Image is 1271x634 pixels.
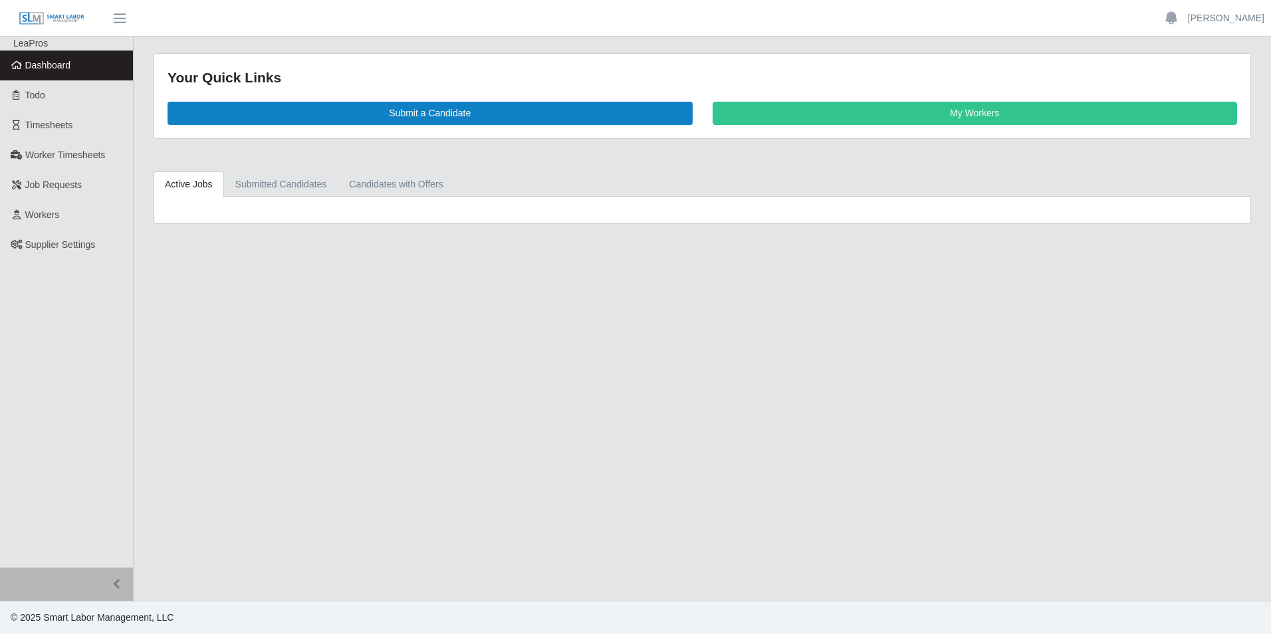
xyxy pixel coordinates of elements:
a: Active Jobs [154,171,224,197]
span: Job Requests [25,179,82,190]
a: My Workers [713,102,1238,125]
span: Timesheets [25,120,73,130]
span: © 2025 Smart Labor Management, LLC [11,612,173,623]
a: Candidates with Offers [338,171,454,197]
span: Todo [25,90,45,100]
a: [PERSON_NAME] [1188,11,1264,25]
a: Submit a Candidate [168,102,693,125]
div: Your Quick Links [168,67,1237,88]
span: LeaPros [13,38,48,49]
span: Workers [25,209,60,220]
span: Supplier Settings [25,239,96,250]
img: SLM Logo [19,11,85,26]
a: Submitted Candidates [224,171,338,197]
span: Worker Timesheets [25,150,105,160]
span: Dashboard [25,60,71,70]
